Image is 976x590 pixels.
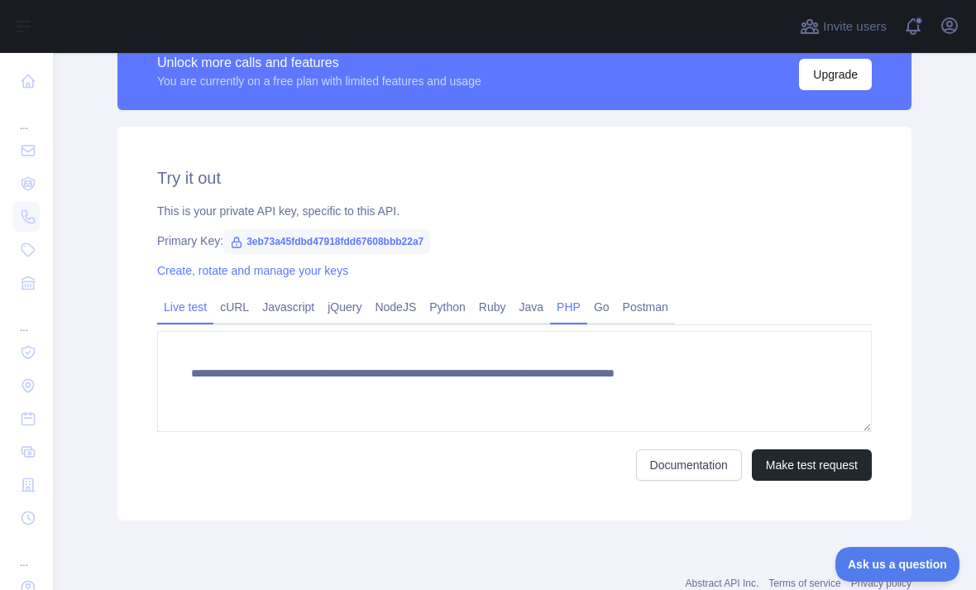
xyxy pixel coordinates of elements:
[799,59,872,90] button: Upgrade
[550,294,587,320] a: PHP
[157,166,872,189] h2: Try it out
[636,449,742,481] a: Documentation
[587,294,616,320] a: Go
[13,536,40,569] div: ...
[157,203,872,219] div: This is your private API key, specific to this API.
[616,294,675,320] a: Postman
[823,17,887,36] span: Invite users
[157,294,213,320] a: Live test
[851,578,911,589] a: Privacy policy
[368,294,423,320] a: NodeJS
[835,547,959,582] iframe: Toggle Customer Support
[13,301,40,334] div: ...
[157,264,348,277] a: Create, rotate and manage your keys
[752,449,872,481] button: Make test request
[472,294,513,320] a: Ruby
[213,294,256,320] a: cURL
[157,53,481,73] div: Unlock more calls and features
[686,578,759,589] a: Abstract API Inc.
[13,99,40,132] div: ...
[256,294,321,320] a: Javascript
[513,294,551,320] a: Java
[321,294,368,320] a: jQuery
[157,73,481,89] div: You are currently on a free plan with limited features and usage
[797,13,890,40] button: Invite users
[768,578,840,589] a: Terms of service
[423,294,472,320] a: Python
[223,229,430,254] span: 3eb73a45fdbd47918fdd67608bbb22a7
[157,233,872,249] div: Primary Key:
